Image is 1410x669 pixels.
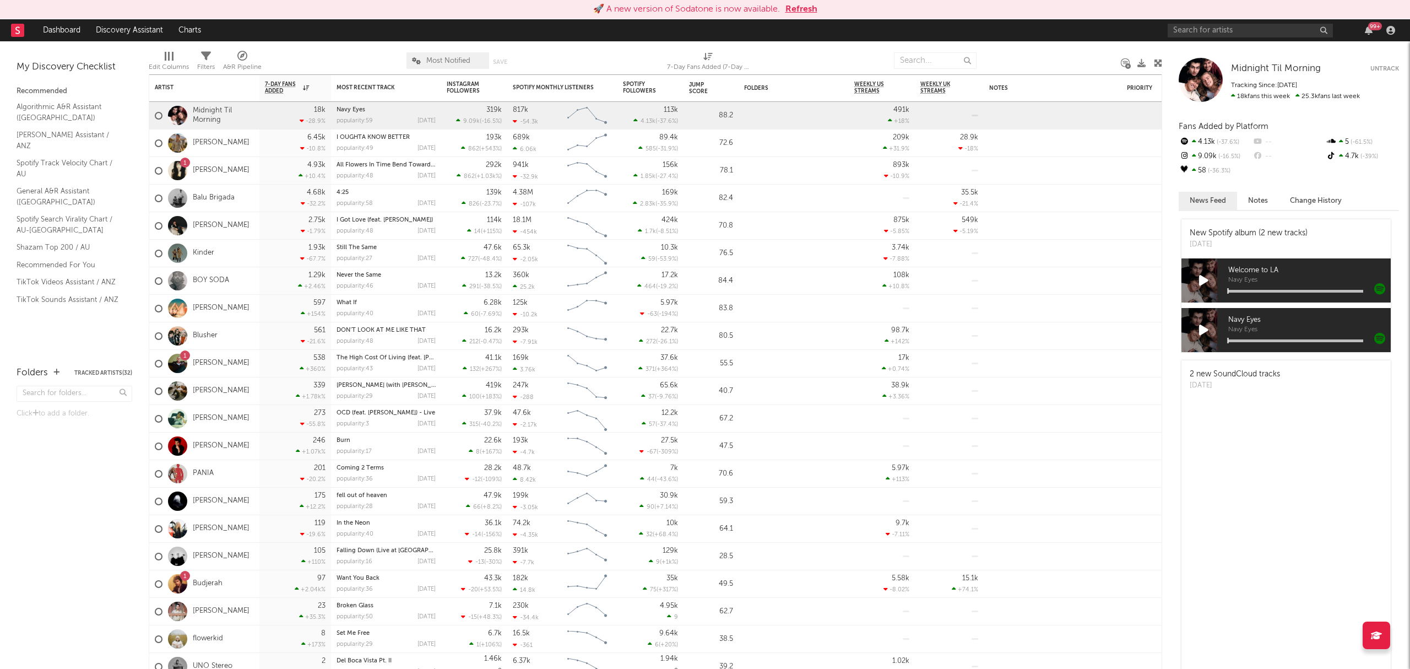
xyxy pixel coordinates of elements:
[744,85,827,91] div: Folders
[689,357,733,370] div: 55.5
[1231,64,1321,73] span: Midnight Til Morning
[884,172,909,180] div: -10.9 %
[1228,314,1391,327] span: Navy Eyes
[658,339,676,345] span: -26.1 %
[1368,22,1382,30] div: 99 +
[885,338,909,345] div: +142 %
[337,134,410,141] a: I OUGHTA KNOW BETTER
[301,310,326,317] div: +154 %
[640,201,655,207] span: 2.83k
[149,61,189,74] div: Edit Columns
[661,327,678,334] div: 22.7k
[639,338,678,345] div: ( )
[462,200,502,207] div: ( )
[657,256,676,262] span: -53.9 %
[17,185,121,208] a: General A&R Assistant ([GEOGRAPHIC_DATA])
[1190,239,1308,250] div: [DATE]
[647,311,657,317] span: -63
[1359,154,1378,160] span: -39 %
[513,134,530,141] div: 689k
[314,106,326,114] div: 18k
[513,244,530,251] div: 65.3k
[337,118,373,124] div: popularity: 59
[785,3,817,16] button: Refresh
[17,101,121,123] a: Algorithmic A&R Assistant ([GEOGRAPHIC_DATA])
[17,213,121,236] a: Spotify Search Virality Chart / AU-[GEOGRAPHIC_DATA]
[337,465,384,471] a: Coming 2 Terms
[1237,192,1279,210] button: Notes
[883,145,909,152] div: +31.9 %
[462,283,502,290] div: ( )
[1252,149,1325,164] div: --
[661,272,678,279] div: 17.2k
[1279,192,1353,210] button: Change History
[1179,192,1237,210] button: News Feed
[689,219,733,233] div: 70.8
[1365,26,1373,35] button: 99+
[485,272,502,279] div: 13.2k
[337,603,373,609] a: Broken Glass
[1326,135,1399,149] div: 5
[1206,168,1230,174] span: -36.3 %
[337,272,436,278] div: Never the Same
[513,201,536,208] div: -107k
[193,193,235,203] a: Balu Brigada
[481,146,500,152] span: +543 %
[469,339,479,345] span: 212
[193,106,254,125] a: Midnight Til Morning
[633,200,678,207] div: ( )
[562,322,612,350] svg: Chart title
[301,200,326,207] div: -32.2 %
[337,493,387,499] a: fell out of heaven
[337,658,392,664] a: Del Boca Vista Pt. II
[461,255,502,262] div: ( )
[313,299,326,306] div: 597
[308,244,326,251] div: 1.93k
[898,354,909,362] div: 17k
[638,228,678,235] div: ( )
[464,174,475,180] span: 862
[486,189,502,196] div: 139k
[1349,139,1373,145] span: -61.5 %
[337,548,462,554] a: Falling Down (Live at [GEOGRAPHIC_DATA])
[74,370,132,376] button: Tracked Artists(32)
[337,355,473,361] a: The High Cost Of Living (feat. [PERSON_NAME])
[337,327,426,333] a: DON’T LOOK AT ME LIKE THAT
[689,302,733,315] div: 83.8
[300,117,326,125] div: -28.9 %
[337,382,452,389] a: [PERSON_NAME] (with [PERSON_NAME])
[638,365,678,373] div: ( )
[854,81,893,94] span: Weekly US Streams
[308,217,326,224] div: 2.75k
[513,311,538,318] div: -10.2k
[637,283,678,290] div: ( )
[689,137,733,150] div: 72.6
[513,189,533,196] div: 4.38M
[646,146,656,152] span: 585
[659,134,678,141] div: 89.4k
[193,221,250,230] a: [PERSON_NAME]
[223,61,262,74] div: A&R Pipeline
[484,299,502,306] div: 6.28k
[301,338,326,345] div: -21.6 %
[417,311,436,317] div: [DATE]
[1215,139,1239,145] span: -37.6 %
[562,212,612,240] svg: Chart title
[481,201,500,207] span: -23.7 %
[337,162,459,168] a: All Flowers In Time Bend Towards The Sun
[308,272,326,279] div: 1.29k
[223,47,262,79] div: A&R Pipeline
[1179,164,1252,178] div: 58
[1231,63,1321,74] a: Midnight Til Morning
[193,331,218,341] a: Blusher
[484,244,502,251] div: 47.6k
[417,338,436,344] div: [DATE]
[337,173,373,179] div: popularity: 48
[562,130,612,157] svg: Chart title
[667,47,750,79] div: 7-Day Fans Added (7-Day Fans Added)
[307,134,326,141] div: 6.45k
[486,106,502,114] div: 319k
[920,81,962,94] span: Weekly UK Streams
[1228,264,1391,277] span: Welcome to LA
[485,327,502,334] div: 16.2k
